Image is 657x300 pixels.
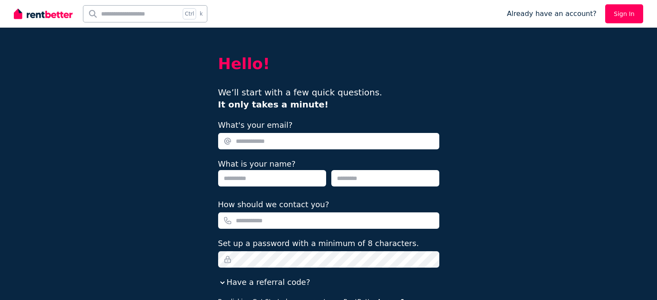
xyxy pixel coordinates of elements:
a: Sign In [605,4,643,23]
span: We’ll start with a few quick questions. [218,87,382,110]
h2: Hello! [218,55,439,73]
b: It only takes a minute! [218,99,329,110]
span: Already have an account? [507,9,597,19]
label: How should we contact you? [218,199,330,211]
button: Have a referral code? [218,276,310,288]
img: RentBetter [14,7,73,20]
label: Set up a password with a minimum of 8 characters. [218,237,419,249]
span: Ctrl [183,8,196,19]
label: What is your name? [218,159,296,168]
label: What's your email? [218,119,293,131]
span: k [200,10,203,17]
